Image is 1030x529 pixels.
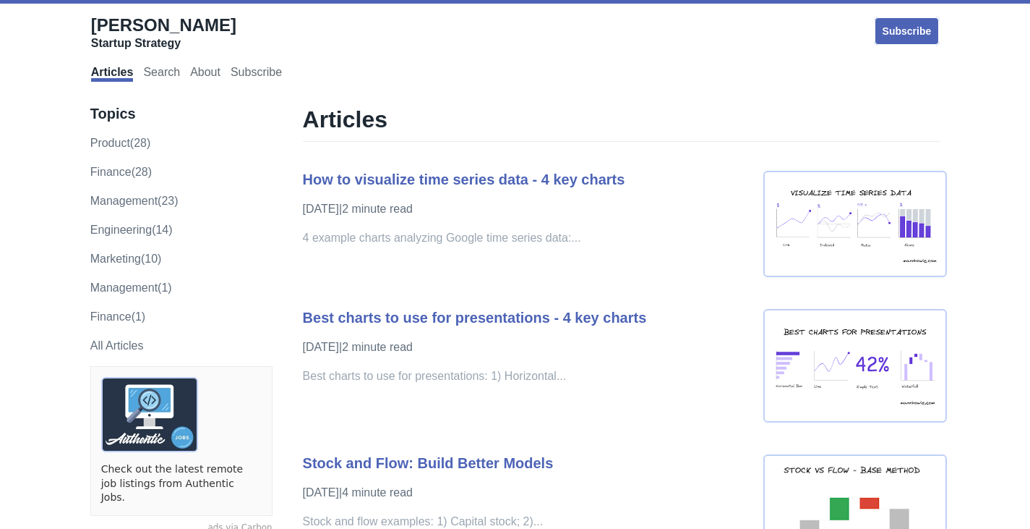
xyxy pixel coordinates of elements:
[90,224,173,236] a: engineering(14)
[190,66,220,82] a: About
[763,309,948,423] img: best chart presentaion
[231,66,282,82] a: Subscribe
[91,66,134,82] a: Articles
[874,17,940,46] a: Subscribe
[303,310,647,326] a: Best charts to use for presentations - 4 key charts
[91,36,236,51] div: Startup Strategy
[90,137,151,149] a: product(28)
[143,66,180,82] a: Search
[101,377,198,452] img: ads via Carbon
[90,105,272,123] h3: Topics
[303,455,554,471] a: Stock and Flow: Build Better Models
[90,195,179,207] a: management(23)
[90,339,144,352] a: All Articles
[90,166,152,178] a: finance(28)
[90,282,172,294] a: Management(1)
[303,484,749,502] p: [DATE] | 4 minute read
[303,339,749,356] p: [DATE] | 2 minute read
[303,200,749,218] p: [DATE] | 2 minute read
[90,310,145,323] a: Finance(1)
[101,462,262,505] a: Check out the latest remote job listings from Authentic Jobs.
[303,368,749,385] p: Best charts to use for presentations: 1) Horizontal...
[303,105,940,142] h1: Articles
[91,14,236,51] a: [PERSON_NAME]Startup Strategy
[763,171,948,278] img: time-series
[90,253,162,265] a: marketing(10)
[91,15,236,35] span: [PERSON_NAME]
[303,172,625,187] a: How to visualize time series data - 4 key charts
[303,229,749,247] p: 4 example charts analyzing Google time series data:...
